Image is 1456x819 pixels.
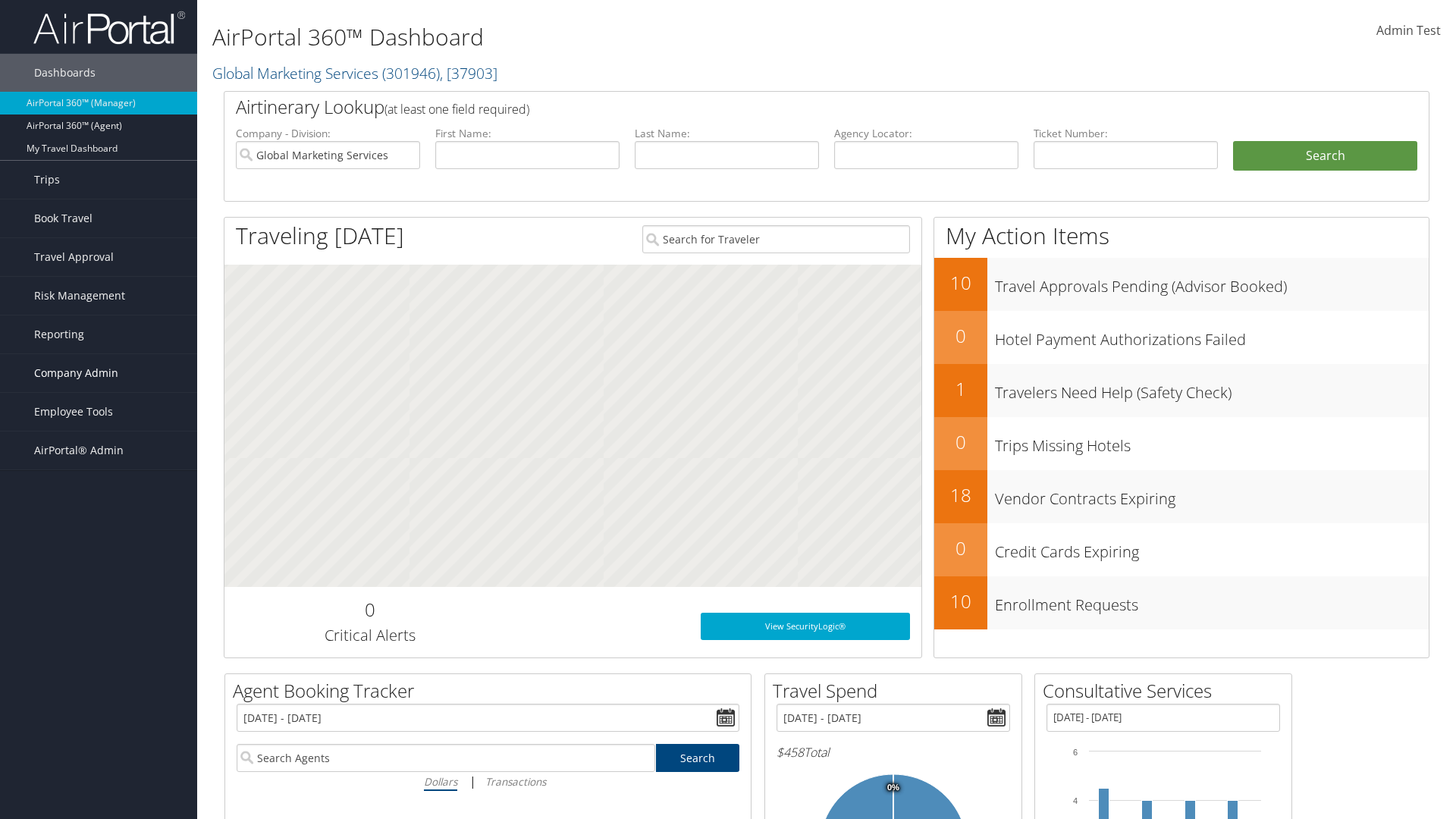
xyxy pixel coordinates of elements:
h2: 18 [934,482,987,508]
label: Last Name: [635,126,819,141]
h2: 0 [934,323,987,349]
a: Global Marketing Services [212,63,497,83]
i: Transactions [485,774,546,789]
h2: 10 [934,588,987,614]
span: ( 301946 ) [382,63,440,83]
h3: Enrollment Requests [995,587,1429,616]
span: , [ 37903 ] [440,63,497,83]
h3: Hotel Payment Authorizations Failed [995,322,1429,350]
h2: Travel Spend [773,678,1021,704]
div: | [237,772,739,791]
span: Travel Approval [34,238,114,276]
a: 10Travel Approvals Pending (Advisor Booked) [934,258,1429,311]
span: Book Travel [34,199,93,237]
h2: 0 [934,429,987,455]
a: 0Hotel Payment Authorizations Failed [934,311,1429,364]
a: 10Enrollment Requests [934,576,1429,629]
span: Trips [34,161,60,199]
tspan: 0% [887,783,899,792]
h6: Total [777,744,1010,761]
h1: Traveling [DATE] [236,220,404,252]
h3: Travel Approvals Pending (Advisor Booked) [995,268,1429,297]
h3: Vendor Contracts Expiring [995,481,1429,510]
h2: 10 [934,270,987,296]
tspan: 4 [1073,796,1078,805]
span: $458 [777,744,804,761]
h2: Agent Booking Tracker [233,678,751,704]
h3: Travelers Need Help (Safety Check) [995,375,1429,403]
h3: Credit Cards Expiring [995,534,1429,563]
i: Dollars [424,774,457,789]
span: Risk Management [34,277,125,315]
span: AirPortal® Admin [34,431,124,469]
label: Ticket Number: [1034,126,1218,141]
span: Company Admin [34,354,118,392]
button: Search [1233,141,1417,171]
label: Agency Locator: [834,126,1018,141]
a: 0Trips Missing Hotels [934,417,1429,470]
tspan: 6 [1073,748,1078,757]
input: Search for Traveler [642,225,910,253]
a: 1Travelers Need Help (Safety Check) [934,364,1429,417]
img: airportal-logo.png [33,10,185,45]
input: Search Agents [237,744,655,772]
span: Dashboards [34,54,96,92]
span: Admin Test [1376,22,1441,39]
a: 0Credit Cards Expiring [934,523,1429,576]
a: Admin Test [1376,8,1441,55]
label: Company - Division: [236,126,420,141]
h2: Consultative Services [1043,678,1291,704]
h1: AirPortal 360™ Dashboard [212,21,1031,53]
a: 18Vendor Contracts Expiring [934,470,1429,523]
h3: Trips Missing Hotels [995,428,1429,457]
span: Reporting [34,315,84,353]
h2: 0 [236,597,504,623]
span: Employee Tools [34,393,113,431]
span: (at least one field required) [384,101,529,118]
h2: Airtinerary Lookup [236,94,1317,120]
h2: 1 [934,376,987,402]
h3: Critical Alerts [236,625,504,646]
a: Search [656,744,740,772]
label: First Name: [435,126,620,141]
a: View SecurityLogic® [701,613,910,640]
h2: 0 [934,535,987,561]
h1: My Action Items [934,220,1429,252]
